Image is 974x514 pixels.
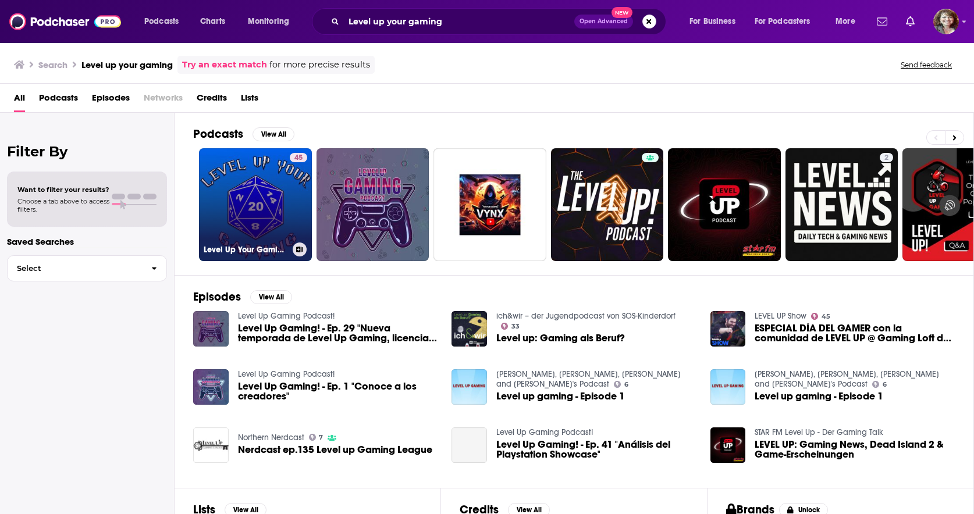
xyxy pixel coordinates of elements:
[14,88,25,112] span: All
[501,323,520,330] a: 33
[238,381,438,401] a: Level Up Gaming! - Ep. 1 "Conoce a los creadores"
[496,440,696,459] a: Level Up Gaming! - Ep. 41 "Análisis del Playstation Showcase"
[624,382,628,387] span: 6
[290,153,307,162] a: 45
[7,236,167,247] p: Saved Searches
[580,19,628,24] span: Open Advanced
[197,88,227,112] a: Credits
[689,13,735,30] span: For Business
[193,290,241,304] h2: Episodes
[614,381,628,388] a: 6
[883,382,887,387] span: 6
[193,311,229,347] img: Level Up Gaming! - Ep. 29 "Nueva temporada de Level Up Gaming, licencia de Lucasfilm, nuevo Switc...
[241,88,258,112] a: Lists
[933,9,959,34] img: User Profile
[238,323,438,343] a: Level Up Gaming! - Ep. 29 "Nueva temporada de Level Up Gaming, licencia de Lucasfilm, nuevo Switc...
[872,381,887,388] a: 6
[496,391,625,401] a: Level up gaming - Episode 1
[344,12,574,31] input: Search podcasts, credits, & more...
[933,9,959,34] button: Show profile menu
[199,148,312,261] a: 45Level Up Your Gaming: Tabletop RPG Podcast
[811,313,830,320] a: 45
[204,245,288,255] h3: Level Up Your Gaming: Tabletop RPG Podcast
[144,88,183,112] span: Networks
[193,290,292,304] a: EpisodesView All
[238,311,335,321] a: Level Up Gaming Podcast!
[144,13,179,30] span: Podcasts
[238,433,304,442] a: Northern Nerdcast
[827,12,870,31] button: open menu
[7,143,167,160] h2: Filter By
[39,88,78,112] a: Podcasts
[755,323,955,343] a: ESPECIAL DÍA DEL GAMER con la comunidad de LEVEL UP @ Gaming Loft de Xbox
[9,10,121,33] img: Podchaser - Follow, Share and Rate Podcasts
[452,311,487,347] img: Level up: Gaming als Beruf?
[755,311,806,321] a: LEVEL UP Show
[785,148,898,261] a: 2
[710,369,746,405] img: Level up gaming - Episode 1
[182,58,267,72] a: Try an exact match
[248,13,289,30] span: Monitoring
[452,427,487,463] a: Level Up Gaming! - Ep. 41 "Análisis del Playstation Showcase"
[238,369,335,379] a: Level Up Gaming Podcast!
[496,333,625,343] a: Level up: Gaming als Beruf?
[238,445,432,455] a: Nerdcast ep.135 Level up Gaming League
[897,60,955,70] button: Send feedback
[747,12,827,31] button: open menu
[836,13,855,30] span: More
[193,127,294,141] a: PodcastsView All
[250,290,292,304] button: View All
[496,369,681,389] a: Jack, James, Joel and Ben's Podcast
[193,12,232,31] a: Charts
[710,311,746,347] img: ESPECIAL DÍA DEL GAMER con la comunidad de LEVEL UP @ Gaming Loft de Xbox
[884,152,888,164] span: 2
[193,427,229,463] img: Nerdcast ep.135 Level up Gaming League
[872,12,892,31] a: Show notifications dropdown
[755,391,883,401] a: Level up gaming - Episode 1
[7,255,167,281] button: Select
[323,8,677,35] div: Search podcasts, credits, & more...
[710,427,746,463] img: LEVEL UP: Gaming News, Dead Island 2 & Game-Erscheinungen
[92,88,130,112] a: Episodes
[901,12,919,31] a: Show notifications dropdown
[240,12,304,31] button: open menu
[294,152,303,164] span: 45
[193,369,229,405] img: Level Up Gaming! - Ep. 1 "Conoce a los creadores"
[755,369,939,389] a: Jack, James, Joel and Ben's Podcast
[511,324,520,329] span: 33
[755,427,883,437] a: STAR FM Level Up - Der Gaming Talk
[496,427,593,437] a: Level Up Gaming Podcast!
[574,15,633,28] button: Open AdvancedNew
[309,434,324,441] a: 7
[200,13,225,30] span: Charts
[81,59,173,70] h3: Level up your gaming
[38,59,67,70] h3: Search
[880,153,893,162] a: 2
[452,369,487,405] img: Level up gaming - Episode 1
[319,435,323,440] span: 7
[193,127,243,141] h2: Podcasts
[269,58,370,72] span: for more precise results
[17,185,109,194] span: Want to filter your results?
[496,311,676,321] a: ich&wir – der Jugendpodcast von SOS-Kinderdorf
[755,440,955,459] a: LEVEL UP: Gaming News, Dead Island 2 & Game-Erscheinungen
[253,127,294,141] button: View All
